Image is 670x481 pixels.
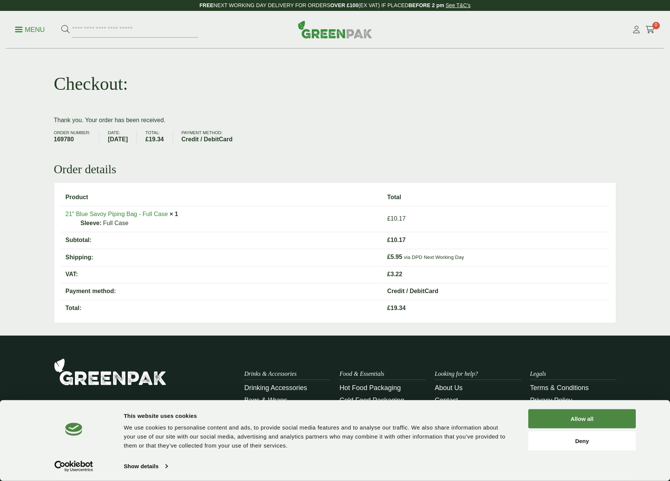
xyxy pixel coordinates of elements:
th: Payment method: [61,283,382,299]
a: 0 [646,24,655,35]
a: Usercentrics Cookiebot - opens in a new window [41,461,107,472]
li: Total: [146,131,173,144]
a: 21" Blue Savoy Piping Bag - Full Case [65,211,168,217]
img: logo [65,423,82,436]
bdi: 10.17 [387,215,406,222]
th: Total: [61,300,382,316]
h1: Checkout: [54,73,128,95]
a: Contact [435,396,458,404]
th: Subtotal: [61,232,382,248]
th: Product [61,189,382,205]
p: Thank you. Your order has been received. [54,116,616,125]
li: Date: [108,131,137,144]
i: Cart [646,26,655,33]
strong: Credit / DebitCard [181,135,232,144]
strong: 169780 [54,135,90,144]
a: Hot Food Packaging [340,384,401,392]
a: Terms & Conditions [530,384,589,392]
img: GreenPak Supplies [298,20,372,38]
span: £ [387,271,391,277]
a: Show details [124,461,167,472]
a: Bags & Wraps [244,396,288,404]
a: Cold Food Packaging [340,396,404,404]
p: Menu [15,25,45,34]
a: About Us [435,384,462,392]
span: £ [387,254,391,260]
strong: BEFORE 2 pm [408,2,444,8]
p: Full Case [80,219,377,228]
span: 3.22 [387,271,402,277]
span: 19.34 [387,305,406,311]
strong: Sleeve: [80,219,102,228]
div: This website uses cookies [124,411,511,420]
th: VAT: [61,266,382,282]
th: Shipping: [61,249,382,265]
td: Credit / DebitCard [383,283,609,299]
strong: FREE [199,2,213,8]
small: via DPD Next Working Day [404,254,464,260]
button: Deny [528,431,636,450]
img: GreenPak Supplies [54,358,167,386]
a: Privacy Policy [530,396,572,404]
a: See T&C's [446,2,470,8]
strong: OVER £100 [330,2,358,8]
div: We use cookies to personalise content and ads, to provide social media features and to analyse ou... [124,423,511,450]
span: £ [387,237,391,243]
bdi: 19.34 [146,136,164,142]
span: 5.95 [387,254,402,260]
span: 10.17 [387,237,406,243]
a: Menu [15,25,45,33]
span: £ [387,305,391,311]
i: My Account [632,26,641,33]
strong: [DATE] [108,135,128,144]
th: Total [383,189,609,205]
span: 0 [652,22,660,29]
h2: Order details [54,162,616,176]
strong: × 1 [170,211,178,217]
span: £ [146,136,149,142]
button: Allow all [528,409,636,428]
span: £ [387,215,391,222]
li: Order number: [54,131,99,144]
li: Payment method: [181,131,241,144]
a: Drinking Accessories [244,384,307,392]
